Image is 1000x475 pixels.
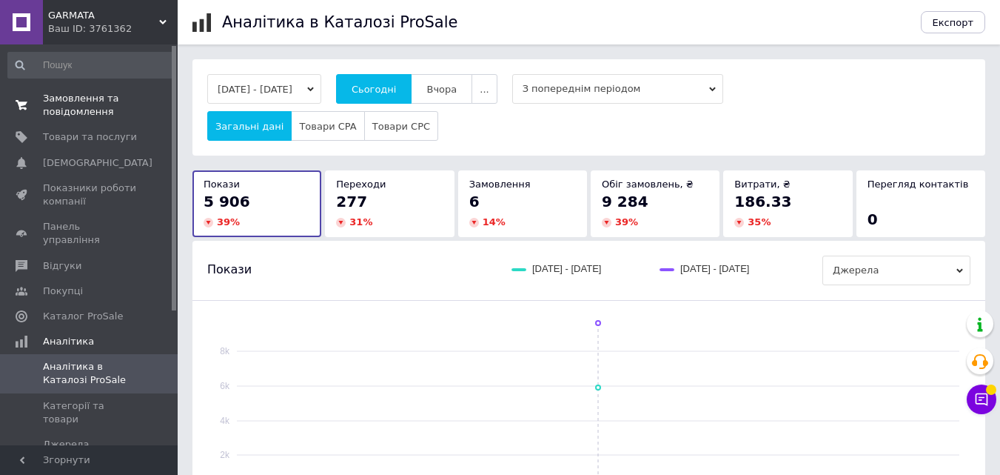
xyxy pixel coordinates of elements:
span: 14 % [483,216,506,227]
span: Панель управління [43,220,137,247]
span: Обіг замовлень, ₴ [602,179,694,190]
span: 31 % [349,216,372,227]
button: Експорт [921,11,986,33]
span: 39 % [217,216,240,227]
h1: Аналітика в Каталозі ProSale [222,13,457,31]
span: Показники роботи компанії [43,182,137,208]
button: Чат з покупцем [967,385,996,414]
span: Сьогодні [352,84,397,95]
span: Замовлення та повідомлення [43,92,137,119]
span: ... [480,84,489,95]
span: Переходи [336,179,386,190]
span: 0 [868,210,878,228]
text: 6k [220,381,230,391]
span: З попереднім періодом [512,74,723,104]
span: Замовлення [469,179,531,190]
text: 8k [220,346,230,356]
button: Товари CPA [291,111,364,141]
span: Відгуки [43,259,81,273]
span: 39 % [615,216,638,227]
span: Товари CPC [372,121,430,132]
span: Джерела [822,256,970,285]
span: 9 284 [602,193,648,210]
span: Каталог ProSale [43,310,123,323]
div: Ваш ID: 3761362 [48,22,178,36]
span: Покази [207,262,252,278]
button: Загальні дані [207,111,292,141]
span: Аналітика в Каталозі ProSale [43,360,137,387]
span: Категорії та товари [43,399,137,426]
span: 277 [336,193,367,210]
span: 186.33 [734,193,791,210]
span: 5 906 [204,193,250,210]
text: 2k [220,450,230,460]
button: [DATE] - [DATE] [207,74,321,104]
span: Джерела [43,438,89,451]
span: Загальні дані [215,121,283,132]
button: Сьогодні [336,74,412,104]
input: Пошук [7,52,175,79]
span: Експорт [933,17,974,28]
button: ... [472,74,497,104]
span: Вчора [426,84,457,95]
span: GARMATA [48,9,159,22]
span: Аналітика [43,335,94,348]
span: 35 % [748,216,771,227]
span: 6 [469,193,480,210]
span: Товари та послуги [43,130,137,144]
span: Перегляд контактів [868,179,969,190]
text: 4k [220,416,230,426]
button: Вчора [411,74,472,104]
span: Витрати, ₴ [734,179,791,190]
span: Товари CPA [299,121,356,132]
span: [DEMOGRAPHIC_DATA] [43,156,152,170]
span: Покази [204,179,240,190]
span: Покупці [43,285,83,298]
button: Товари CPC [364,111,438,141]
